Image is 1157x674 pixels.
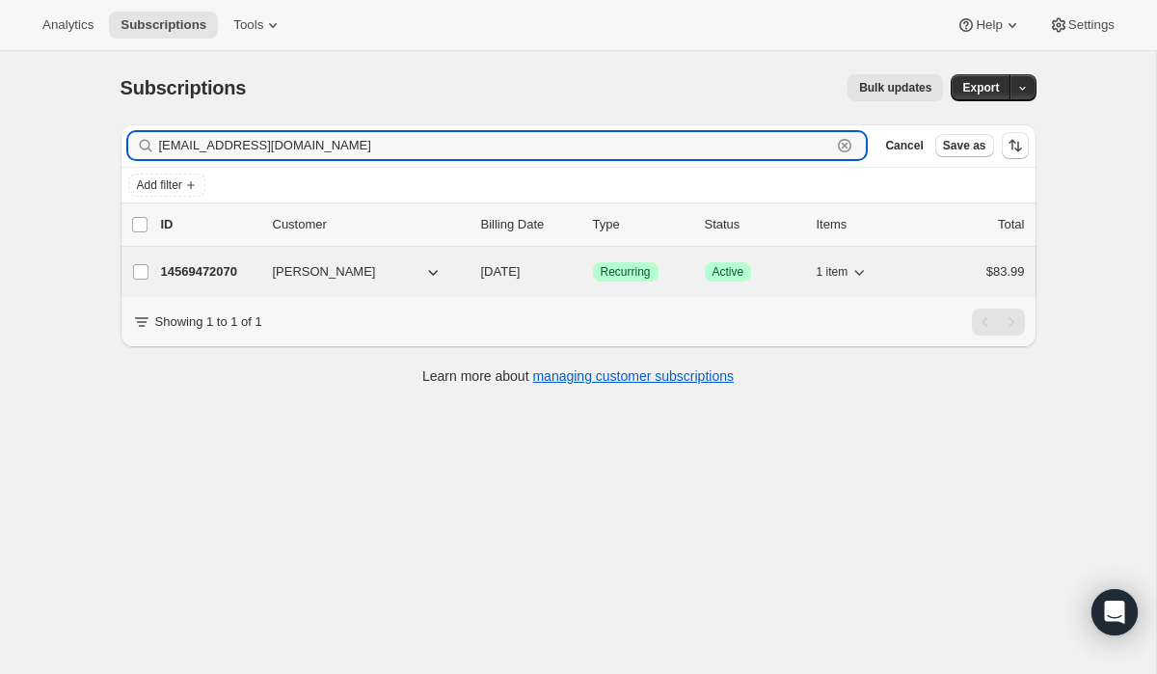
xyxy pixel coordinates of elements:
[161,258,1025,285] div: 14569472070[PERSON_NAME][DATE]SuccessRecurringSuccessActive1 item$83.99
[161,262,257,282] p: 14569472070
[1068,17,1115,33] span: Settings
[817,264,848,280] span: 1 item
[1037,12,1126,39] button: Settings
[42,17,94,33] span: Analytics
[233,17,263,33] span: Tools
[137,177,182,193] span: Add filter
[121,17,206,33] span: Subscriptions
[222,12,294,39] button: Tools
[161,215,257,234] p: ID
[601,264,651,280] span: Recurring
[481,215,578,234] p: Billing Date
[31,12,105,39] button: Analytics
[161,215,1025,234] div: IDCustomerBilling DateTypeStatusItemsTotal
[848,74,943,101] button: Bulk updates
[817,258,870,285] button: 1 item
[109,12,218,39] button: Subscriptions
[962,80,999,95] span: Export
[885,138,923,153] span: Cancel
[1002,132,1029,159] button: Sort the results
[835,136,854,155] button: Clear
[976,17,1002,33] span: Help
[155,312,262,332] p: Showing 1 to 1 of 1
[943,138,986,153] span: Save as
[261,256,454,287] button: [PERSON_NAME]
[273,215,466,234] p: Customer
[481,264,521,279] span: [DATE]
[972,309,1025,336] nav: Pagination
[422,366,734,386] p: Learn more about
[121,77,247,98] span: Subscriptions
[593,215,689,234] div: Type
[859,80,931,95] span: Bulk updates
[945,12,1033,39] button: Help
[705,215,801,234] p: Status
[713,264,744,280] span: Active
[877,134,930,157] button: Cancel
[998,215,1024,234] p: Total
[951,74,1010,101] button: Export
[817,215,913,234] div: Items
[986,264,1025,279] span: $83.99
[128,174,205,197] button: Add filter
[935,134,994,157] button: Save as
[532,368,734,384] a: managing customer subscriptions
[1091,589,1138,635] div: Open Intercom Messenger
[273,262,376,282] span: [PERSON_NAME]
[159,132,832,159] input: Filter subscribers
